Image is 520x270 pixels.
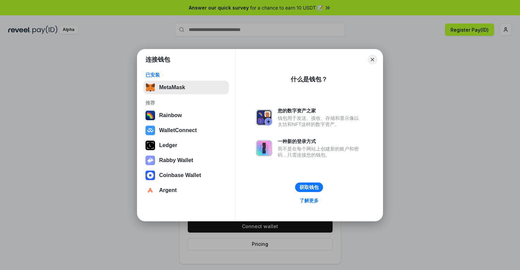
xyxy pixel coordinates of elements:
img: svg+xml,%3Csvg%20fill%3D%22none%22%20height%3D%2233%22%20viewBox%3D%220%200%2035%2033%22%20width%... [146,83,155,92]
div: MetaMask [159,84,185,91]
button: Close [368,55,377,64]
div: Ledger [159,142,177,148]
div: Rainbow [159,112,182,118]
div: 一种新的登录方式 [278,138,362,144]
button: Ledger [143,139,229,152]
div: 而不是在每个网站上创建新的账户和密码，只需连接您的钱包。 [278,146,362,158]
img: svg+xml,%3Csvg%20xmlns%3D%22http%3A%2F%2Fwww.w3.org%2F2000%2Fsvg%22%20fill%3D%22none%22%20viewBox... [256,109,272,126]
img: svg+xml,%3Csvg%20width%3D%22120%22%20height%3D%22120%22%20viewBox%3D%220%200%20120%20120%22%20fil... [146,111,155,120]
button: 获取钱包 [295,182,323,192]
img: svg+xml,%3Csvg%20xmlns%3D%22http%3A%2F%2Fwww.w3.org%2F2000%2Fsvg%22%20fill%3D%22none%22%20viewBox... [256,140,272,156]
div: 您的数字资产之家 [278,108,362,114]
img: svg+xml,%3Csvg%20xmlns%3D%22http%3A%2F%2Fwww.w3.org%2F2000%2Fsvg%22%20fill%3D%22none%22%20viewBox... [146,156,155,165]
h1: 连接钱包 [146,55,170,64]
div: 已安装 [146,72,227,78]
button: Rainbow [143,109,229,122]
button: MetaMask [143,81,229,94]
button: Coinbase Wallet [143,169,229,182]
div: 什么是钱包？ [291,75,327,83]
button: Rabby Wallet [143,154,229,167]
div: 了解更多 [300,197,319,204]
a: 了解更多 [295,196,323,205]
div: WalletConnect [159,127,197,133]
div: Argent [159,187,177,193]
img: svg+xml,%3Csvg%20width%3D%2228%22%20height%3D%2228%22%20viewBox%3D%220%200%2028%2028%22%20fill%3D... [146,171,155,180]
button: WalletConnect [143,124,229,137]
div: 推荐 [146,100,227,106]
div: Rabby Wallet [159,157,193,163]
img: svg+xml,%3Csvg%20width%3D%2228%22%20height%3D%2228%22%20viewBox%3D%220%200%2028%2028%22%20fill%3D... [146,126,155,135]
img: svg+xml,%3Csvg%20xmlns%3D%22http%3A%2F%2Fwww.w3.org%2F2000%2Fsvg%22%20width%3D%2228%22%20height%3... [146,141,155,150]
button: Argent [143,184,229,197]
div: 获取钱包 [300,184,319,190]
div: 钱包用于发送、接收、存储和显示像以太坊和NFT这样的数字资产。 [278,115,362,127]
div: Coinbase Wallet [159,172,201,178]
img: svg+xml,%3Csvg%20width%3D%2228%22%20height%3D%2228%22%20viewBox%3D%220%200%2028%2028%22%20fill%3D... [146,186,155,195]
